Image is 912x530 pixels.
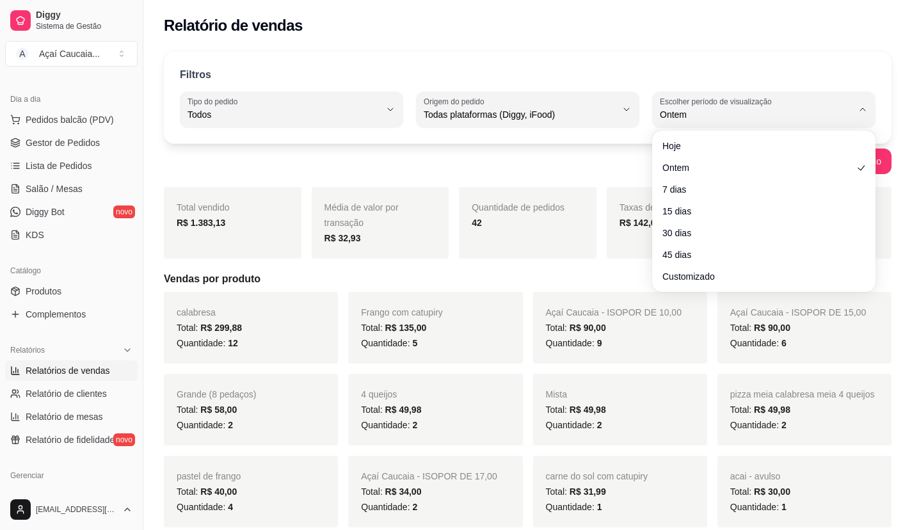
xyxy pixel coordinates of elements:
[546,307,682,317] span: Açaí Caucaia - ISOPOR DE 10,00
[620,202,688,213] span: Taxas de entrega
[26,410,103,423] span: Relatório de mesas
[361,307,443,317] span: Frango com catupiry
[385,323,427,333] span: R$ 135,00
[472,202,564,213] span: Quantidade de pedidos
[26,364,110,377] span: Relatórios de vendas
[546,502,602,512] span: Quantidade:
[730,405,790,415] span: Total:
[662,183,852,196] span: 7 dias
[361,502,417,512] span: Quantidade:
[361,486,421,497] span: Total:
[164,15,303,36] h2: Relatório de vendas
[597,502,602,512] span: 1
[26,433,115,446] span: Relatório de fidelidade
[730,471,781,481] span: acai - avulso
[730,502,787,512] span: Quantidade:
[228,338,238,348] span: 12
[662,227,852,239] span: 30 dias
[177,218,225,228] strong: R$ 1.383,13
[26,182,83,195] span: Salão / Mesas
[26,308,86,321] span: Complementos
[177,502,233,512] span: Quantidade:
[177,338,238,348] span: Quantidade:
[546,338,602,348] span: Quantidade:
[177,307,216,317] span: calabresa
[660,108,852,121] span: Ontem
[730,338,787,348] span: Quantidade:
[424,96,488,107] label: Origem do pedido
[570,323,606,333] span: R$ 90,00
[754,323,790,333] span: R$ 90,00
[26,159,92,172] span: Lista de Pedidos
[177,471,241,481] span: pastel de frango
[180,67,211,83] p: Filtros
[546,486,606,497] span: Total:
[361,471,497,481] span: Açaí Caucaia - ISOPOR DE 17,00
[200,486,237,497] span: R$ 40,00
[228,420,233,430] span: 2
[39,47,100,60] div: Açaí Caucaia ...
[188,96,242,107] label: Tipo do pedido
[5,89,138,109] div: Dia a dia
[36,10,132,21] span: Diggy
[730,486,790,497] span: Total:
[361,338,417,348] span: Quantidade:
[662,140,852,152] span: Hoje
[188,108,380,121] span: Todos
[412,502,417,512] span: 2
[412,420,417,430] span: 2
[26,136,100,149] span: Gestor de Pedidos
[5,465,138,486] div: Gerenciar
[781,338,787,348] span: 6
[361,405,421,415] span: Total:
[164,271,892,287] h5: Vendas por produto
[662,161,852,174] span: Ontem
[546,389,567,399] span: Mista
[781,502,787,512] span: 1
[781,420,787,430] span: 2
[754,405,790,415] span: R$ 49,98
[361,323,426,333] span: Total:
[177,202,230,213] span: Total vendido
[5,41,138,67] button: Select a team
[730,323,790,333] span: Total:
[662,248,852,261] span: 45 dias
[546,420,602,430] span: Quantidade:
[424,108,616,121] span: Todas plataformas (Diggy, iFood)
[385,486,422,497] span: R$ 34,00
[177,389,257,399] span: Grande (8 pedaços)
[570,486,606,497] span: R$ 31,99
[26,387,107,400] span: Relatório de clientes
[200,405,237,415] span: R$ 58,00
[546,471,648,481] span: carne do sol com catupiry
[597,420,602,430] span: 2
[324,202,399,228] span: Média de valor por transação
[324,233,361,243] strong: R$ 32,93
[26,285,61,298] span: Produtos
[36,21,132,31] span: Sistema de Gestão
[26,229,44,241] span: KDS
[662,270,852,283] span: Customizado
[730,420,787,430] span: Quantidade:
[660,96,776,107] label: Escolher período de visualização
[5,261,138,281] div: Catálogo
[412,338,417,348] span: 5
[472,218,482,228] strong: 42
[16,47,29,60] span: A
[361,420,417,430] span: Quantidade:
[26,113,114,126] span: Pedidos balcão (PDV)
[10,345,45,355] span: Relatórios
[730,389,875,399] span: pizza meia calabresa meia 4 queijos
[177,420,233,430] span: Quantidade:
[228,502,233,512] span: 4
[361,389,397,399] span: 4 queijos
[730,307,866,317] span: Açaí Caucaia - ISOPOR DE 15,00
[546,405,606,415] span: Total:
[200,323,242,333] span: R$ 299,88
[597,338,602,348] span: 9
[177,405,237,415] span: Total:
[546,323,606,333] span: Total:
[385,405,422,415] span: R$ 49,98
[36,504,117,515] span: [EMAIL_ADDRESS][DOMAIN_NAME]
[620,218,661,228] strong: R$ 142,00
